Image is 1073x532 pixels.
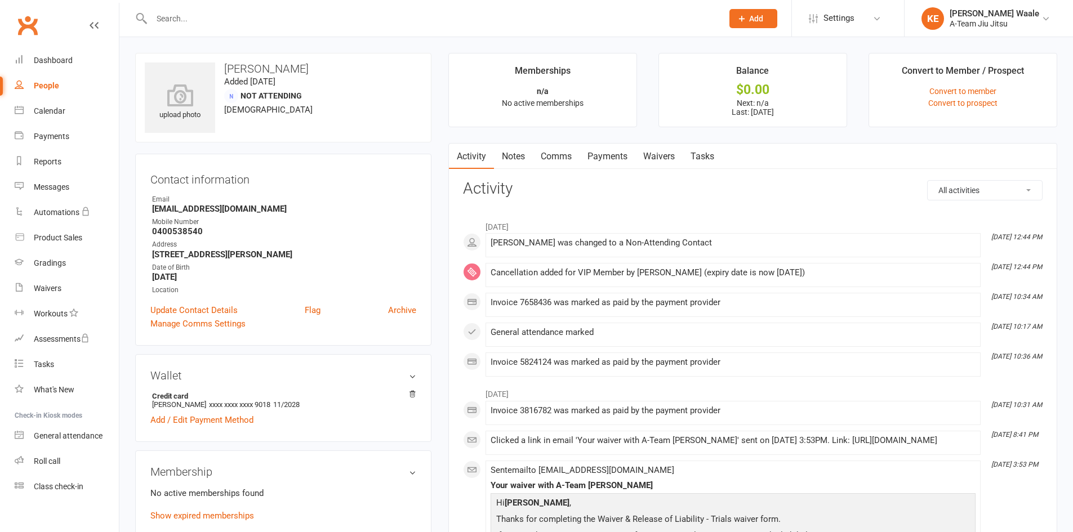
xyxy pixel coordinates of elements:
[991,401,1042,409] i: [DATE] 10:31 AM
[305,303,320,317] a: Flag
[991,233,1042,241] i: [DATE] 12:44 PM
[15,327,119,352] a: Assessments
[533,144,580,169] a: Comms
[34,258,66,267] div: Gradings
[150,369,416,382] h3: Wallet
[152,392,411,400] strong: Credit card
[463,180,1043,198] h3: Activity
[34,208,79,217] div: Automations
[991,263,1042,271] i: [DATE] 12:44 PM
[148,11,715,26] input: Search...
[15,474,119,499] a: Class kiosk mode
[15,149,119,175] a: Reports
[34,482,83,491] div: Class check-in
[152,262,416,273] div: Date of Birth
[15,48,119,73] a: Dashboard
[991,293,1042,301] i: [DATE] 10:34 AM
[152,239,416,250] div: Address
[15,276,119,301] a: Waivers
[150,317,246,330] a: Manage Comms Settings
[34,157,61,166] div: Reports
[749,14,763,23] span: Add
[491,406,976,415] div: Invoice 3816782 was marked as paid by the payment provider
[463,382,1043,400] li: [DATE]
[950,19,1039,29] div: A-Team Jiu Jitsu
[273,400,300,409] span: 11/2028
[152,226,416,236] strong: 0400538540
[34,233,82,242] div: Product Sales
[15,175,119,200] a: Messages
[152,272,416,282] strong: [DATE]
[14,11,42,39] a: Clubworx
[209,400,270,409] span: xxxx xxxx xxxx 9018
[145,84,215,121] div: upload photo
[34,309,68,318] div: Workouts
[34,56,73,65] div: Dashboard
[491,268,976,278] div: Cancellation added for VIP Member by [PERSON_NAME] (expiry date is now [DATE])
[34,385,74,394] div: What's New
[991,461,1038,468] i: [DATE] 3:53 PM
[491,357,976,367] div: Invoice 5824124 was marked as paid by the payment provider
[150,511,254,521] a: Show expired memberships
[15,124,119,149] a: Payments
[152,204,416,214] strong: [EMAIL_ADDRESS][DOMAIN_NAME]
[150,466,416,478] h3: Membership
[991,431,1038,439] i: [DATE] 8:41 PM
[491,328,976,337] div: General attendance marked
[388,303,416,317] a: Archive
[34,431,103,440] div: General attendance
[15,423,119,449] a: General attendance kiosk mode
[15,200,119,225] a: Automations
[929,87,996,96] a: Convert to member
[736,64,769,84] div: Balance
[491,238,976,248] div: [PERSON_NAME] was changed to a Non-Attending Contact
[150,486,416,500] p: No active memberships found
[635,144,683,169] a: Waivers
[224,77,275,87] time: Added [DATE]
[463,215,1043,233] li: [DATE]
[15,301,119,327] a: Workouts
[34,106,65,115] div: Calendar
[34,334,90,343] div: Assessments
[505,498,569,508] strong: [PERSON_NAME]
[580,144,635,169] a: Payments
[15,73,119,99] a: People
[491,465,674,475] span: Sent email to [EMAIL_ADDRESS][DOMAIN_NAME]
[34,132,69,141] div: Payments
[537,87,549,96] strong: n/a
[950,8,1039,19] div: [PERSON_NAME] Waale
[491,298,976,307] div: Invoice 7658436 was marked as paid by the payment provider
[515,64,571,84] div: Memberships
[991,352,1042,360] i: [DATE] 10:36 AM
[729,9,777,28] button: Add
[494,144,533,169] a: Notes
[15,449,119,474] a: Roll call
[152,194,416,205] div: Email
[493,496,973,512] p: Hi ,
[150,390,416,410] li: [PERSON_NAME]
[150,413,253,427] a: Add / Edit Payment Method
[15,99,119,124] a: Calendar
[34,182,69,191] div: Messages
[928,99,998,108] a: Convert to prospect
[152,217,416,227] div: Mobile Number
[669,99,836,117] p: Next: n/a Last: [DATE]
[15,225,119,251] a: Product Sales
[34,360,54,369] div: Tasks
[502,99,584,108] span: No active memberships
[491,481,976,490] div: Your waiver with A-Team [PERSON_NAME]
[15,377,119,403] a: What's New
[152,249,416,260] strong: [STREET_ADDRESS][PERSON_NAME]
[145,62,422,75] h3: [PERSON_NAME]
[152,285,416,296] div: Location
[241,91,302,100] span: Not Attending
[491,436,976,445] div: Clicked a link in email 'Your waiver with A-Team [PERSON_NAME]' sent on [DATE] 3:53PM. Link: [URL...
[150,169,416,186] h3: Contact information
[683,144,722,169] a: Tasks
[34,284,61,293] div: Waivers
[991,323,1042,330] i: [DATE] 10:17 AM
[34,81,59,90] div: People
[15,352,119,377] a: Tasks
[34,457,60,466] div: Roll call
[669,84,836,96] div: $0.00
